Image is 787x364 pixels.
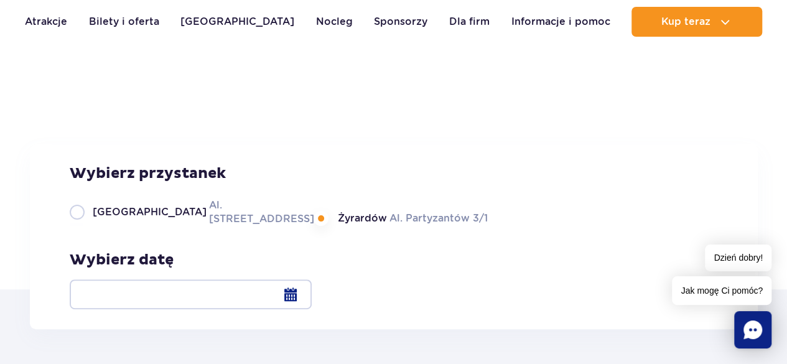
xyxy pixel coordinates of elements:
[70,251,312,269] h3: Wybierz datę
[449,7,490,37] a: Dla firm
[70,164,488,183] h3: Wybierz przystanek
[374,7,427,37] a: Sponsorzy
[93,205,207,219] span: [GEOGRAPHIC_DATA]
[338,212,387,225] span: Żyrardów
[511,7,610,37] a: Informacje i pomoc
[705,245,771,271] span: Dzień dobry!
[316,7,353,37] a: Nocleg
[180,7,294,37] a: [GEOGRAPHIC_DATA]
[89,7,159,37] a: Bilety i oferta
[70,198,300,226] label: Al. [STREET_ADDRESS]
[25,7,67,37] a: Atrakcje
[661,16,710,27] span: Kup teraz
[315,210,488,226] label: Al. Partyzantów 3/1
[631,7,762,37] button: Kup teraz
[672,276,771,305] span: Jak mogę Ci pomóc?
[734,311,771,348] div: Chat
